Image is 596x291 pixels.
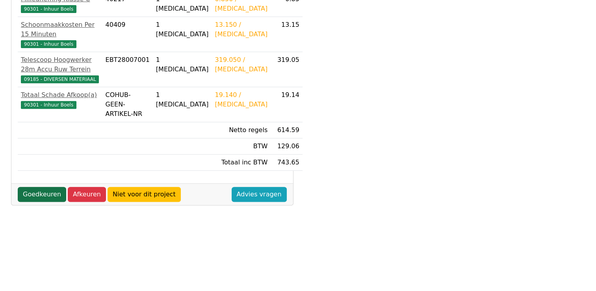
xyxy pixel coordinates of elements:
td: 614.59 [271,122,303,138]
span: 90301 - Inhuur Boels [21,40,76,48]
div: 1 [MEDICAL_DATA] [156,55,209,74]
div: 19.140 / [MEDICAL_DATA] [215,90,267,109]
td: 13.15 [271,17,303,52]
a: Niet voor dit project [108,187,181,202]
span: 90301 - Inhuur Boels [21,101,76,109]
div: 13.150 / [MEDICAL_DATA] [215,20,267,39]
td: EBT28007001 [102,52,152,87]
td: 743.65 [271,155,303,171]
span: 09185 - DIVERSEN MATERIAAL [21,75,99,83]
span: 90301 - Inhuur Boels [21,5,76,13]
td: 319.05 [271,52,303,87]
a: Afkeuren [68,187,106,202]
div: Totaal Schade Afkoop(a) [21,90,99,100]
td: Totaal inc BTW [212,155,271,171]
div: 319.050 / [MEDICAL_DATA] [215,55,267,74]
a: Advies vragen [232,187,287,202]
td: Netto regels [212,122,271,138]
div: 1 [MEDICAL_DATA] [156,90,209,109]
a: Totaal Schade Afkoop(a)90301 - Inhuur Boels [21,90,99,109]
div: Telescoop Hoogwerker 28m Accu Ruw Terrein [21,55,99,74]
td: 40409 [102,17,152,52]
td: 129.06 [271,138,303,155]
a: Telescoop Hoogwerker 28m Accu Ruw Terrein09185 - DIVERSEN MATERIAAL [21,55,99,84]
div: Schoonmaakkosten Per 15 Minuten [21,20,99,39]
div: 1 [MEDICAL_DATA] [156,20,209,39]
td: BTW [212,138,271,155]
a: Goedkeuren [18,187,66,202]
td: 19.14 [271,87,303,122]
td: COHUB-GEEN-ARTIKEL-NR [102,87,152,122]
a: Schoonmaakkosten Per 15 Minuten90301 - Inhuur Boels [21,20,99,48]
